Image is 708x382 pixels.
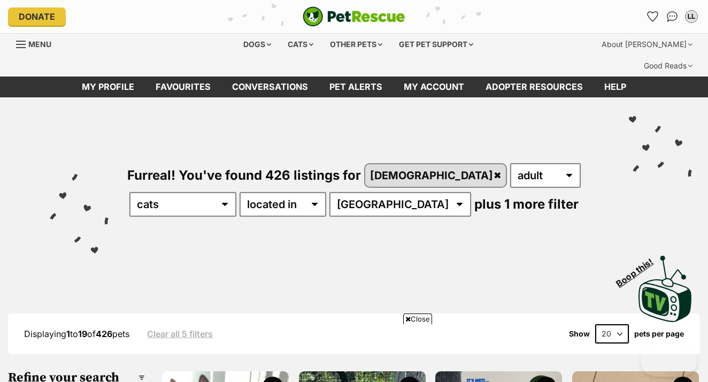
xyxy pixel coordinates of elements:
strong: 426 [96,328,112,339]
a: Favourites [644,8,661,25]
ul: Account quick links [644,8,700,25]
a: Donate [8,7,66,26]
a: Conversations [664,8,681,25]
a: Pet alerts [319,77,393,97]
img: logo-cat-932fe2b9b8326f06289b0f2fb663e598f794de774fb13d1741a6617ecf9a85b4.svg [303,6,405,27]
iframe: Help Scout Beacon - Open [641,345,697,377]
div: Get pet support [391,34,481,55]
span: Boop this! [614,250,664,288]
span: Furreal! You've found 426 listings for [127,167,361,183]
span: Show [569,330,590,338]
strong: 1 [66,328,70,339]
div: Other pets [322,34,390,55]
a: [DEMOGRAPHIC_DATA] [365,164,506,186]
div: LL [686,11,697,22]
span: Menu [28,40,51,49]
span: Close [403,314,432,324]
div: Good Reads [636,55,700,77]
a: Menu [16,34,59,53]
img: PetRescue TV logo [638,256,692,322]
a: My profile [71,77,145,97]
div: Cats [280,34,321,55]
iframe: Advertisement [159,328,549,377]
img: chat-41dd97257d64d25036548639549fe6c8038ab92f7586957e7f3b1b290dea8141.svg [667,11,678,22]
strong: 19 [78,328,87,339]
button: My account [683,8,700,25]
div: About [PERSON_NAME] [594,34,700,55]
span: plus 1 more filter [474,196,579,212]
a: conversations [221,77,319,97]
span: Displaying to of pets [24,328,129,339]
a: Adopter resources [475,77,594,97]
a: My account [393,77,475,97]
a: Clear all 5 filters [147,329,213,339]
a: PetRescue [303,6,405,27]
div: Dogs [236,34,279,55]
label: pets per page [634,330,684,338]
a: Help [594,77,637,97]
a: Favourites [145,77,221,97]
a: Boop this! [638,246,692,324]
